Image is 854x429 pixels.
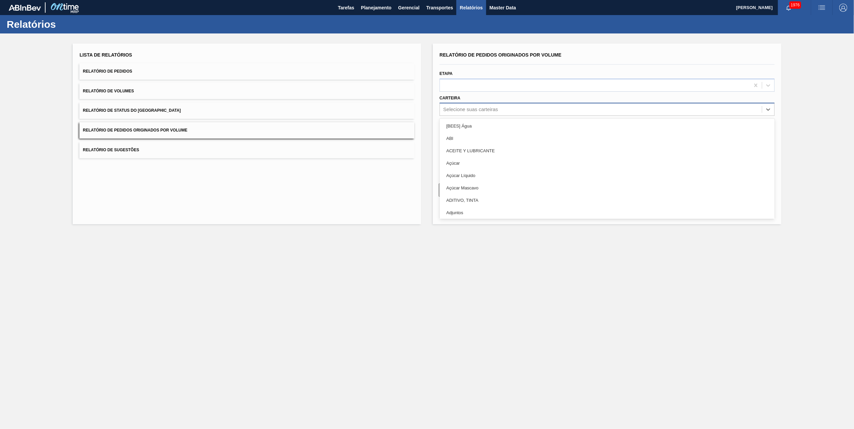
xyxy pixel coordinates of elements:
[440,71,453,76] label: Etapa
[83,108,181,113] span: Relatório de Status do [GEOGRAPHIC_DATA]
[79,122,414,139] button: Relatório de Pedidos Originados por Volume
[440,120,775,132] div: [BEES] Água
[440,194,775,206] div: ADITIVO, TINTA
[338,4,354,12] span: Tarefas
[489,4,516,12] span: Master Data
[7,20,126,28] h1: Relatórios
[440,52,562,58] span: Relatório de Pedidos Originados por Volume
[440,157,775,169] div: Açúcar
[839,4,847,12] img: Logout
[440,182,775,194] div: Açúcar Mascavo
[818,4,826,12] img: userActions
[83,69,132,74] span: Relatório de Pedidos
[361,4,391,12] span: Planejamento
[440,169,775,182] div: Açúcar Líquido
[440,132,775,145] div: ABI
[83,148,139,152] span: Relatório de Sugestões
[79,83,414,99] button: Relatório de Volumes
[79,142,414,158] button: Relatório de Sugestões
[789,1,801,9] span: 1976
[440,96,460,100] label: Carteira
[398,4,420,12] span: Gerencial
[79,63,414,80] button: Relatório de Pedidos
[440,206,775,219] div: Adjuntos
[460,4,482,12] span: Relatórios
[9,5,41,11] img: TNhmsLtSVTkK8tSr43FrP2fwEKptu5GPRR3wAAAABJRU5ErkJggg==
[79,102,414,119] button: Relatório de Status do [GEOGRAPHIC_DATA]
[83,128,187,133] span: Relatório de Pedidos Originados por Volume
[443,107,498,112] div: Selecione suas carteiras
[439,183,604,197] button: Limpar
[440,145,775,157] div: ACEITE Y LUBRICANTE
[83,89,134,93] span: Relatório de Volumes
[79,52,132,58] span: Lista de Relatórios
[778,3,799,12] button: Notificações
[426,4,453,12] span: Transportes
